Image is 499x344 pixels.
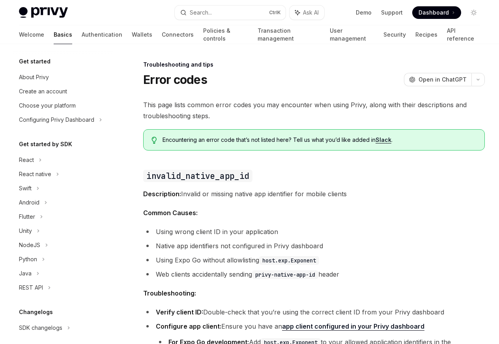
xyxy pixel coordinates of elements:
[19,198,39,207] div: Android
[19,283,43,292] div: REST API
[19,307,53,317] h5: Changelogs
[19,101,76,110] div: Choose your platform
[381,9,403,17] a: Support
[143,307,485,318] li: Double-check that you’re using the correct client ID from your Privy dashboard
[143,73,207,87] h1: Error codes
[143,61,485,69] div: Troubleshooting and tips
[419,76,467,84] span: Open in ChatGPT
[412,6,461,19] a: Dashboard
[19,226,32,236] div: Unity
[19,139,72,149] h5: Get started by SDK
[143,240,485,251] li: Native app identifiers not configured in Privy dashboard
[175,6,286,20] button: Search...CtrlK
[19,73,49,82] div: About Privy
[19,169,51,179] div: React native
[143,226,485,237] li: Using wrong client ID in your application
[163,136,477,144] span: Encountering an error code that’s not listed here? Tell us what you’d like added in .
[290,6,324,20] button: Ask AI
[19,87,67,96] div: Create an account
[203,25,248,44] a: Policies & controls
[143,99,485,121] span: This page lists common error codes you may encounter when using Privy, along with their descripti...
[13,84,114,99] a: Create an account
[143,188,485,199] span: Invalid or missing native app identifier for mobile clients
[19,25,44,44] a: Welcome
[19,240,40,250] div: NodeJS
[415,25,437,44] a: Recipes
[419,9,449,17] span: Dashboard
[143,289,196,297] strong: Troubleshooting:
[259,256,319,265] code: host.exp.Exponent
[19,115,94,125] div: Configuring Privy Dashboard
[282,322,424,331] a: app client configured in your Privy dashboard
[54,25,72,44] a: Basics
[143,170,252,182] code: invalid_native_app_id
[19,57,50,66] h5: Get started
[19,255,37,264] div: Python
[143,209,198,217] strong: Common Causes:
[156,322,221,330] strong: Configure app client:
[162,25,194,44] a: Connectors
[356,9,372,17] a: Demo
[447,25,480,44] a: API reference
[132,25,152,44] a: Wallets
[467,6,480,19] button: Toggle dark mode
[143,190,181,198] strong: Description:
[19,7,68,18] img: light logo
[252,270,318,279] code: privy-native-app-id
[258,25,320,44] a: Transaction management
[404,73,471,86] button: Open in ChatGPT
[19,323,62,333] div: SDK changelogs
[330,25,374,44] a: User management
[82,25,122,44] a: Authentication
[19,155,34,165] div: React
[19,184,32,193] div: Swift
[143,255,485,266] li: Using Expo Go without allowlisting
[13,99,114,113] a: Choose your platform
[13,70,114,84] a: About Privy
[19,269,32,278] div: Java
[383,25,406,44] a: Security
[376,136,391,143] a: Slack
[143,269,485,280] li: Web clients accidentally sending header
[190,8,212,17] div: Search...
[151,137,157,144] svg: Tip
[269,9,281,16] span: Ctrl K
[156,308,203,316] strong: Verify client ID:
[19,212,35,221] div: Flutter
[303,9,319,17] span: Ask AI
